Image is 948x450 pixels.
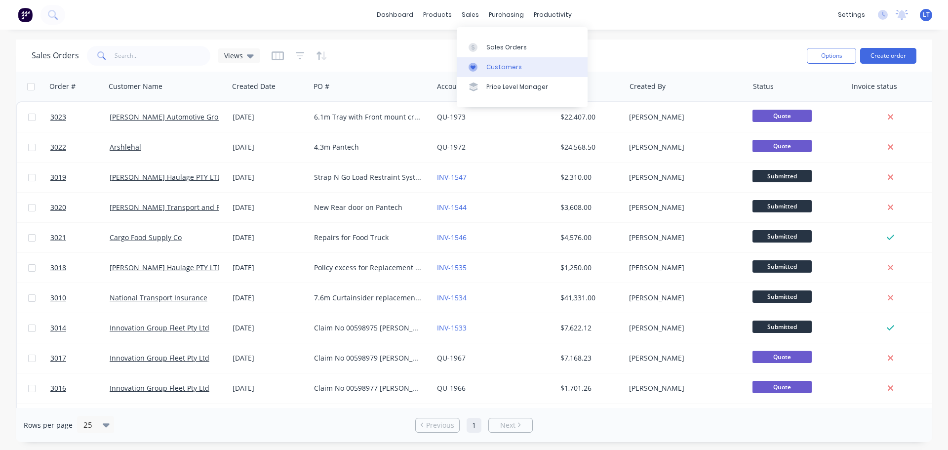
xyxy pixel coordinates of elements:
[489,420,532,430] a: Next page
[50,112,66,122] span: 3023
[629,263,739,273] div: [PERSON_NAME]
[110,142,141,152] a: Arshlehal
[314,142,424,152] div: 4.3m Pantech
[49,82,76,91] div: Order #
[50,223,110,252] a: 3021
[500,420,515,430] span: Next
[411,418,537,433] ul: Pagination
[860,48,916,64] button: Create order
[314,383,424,393] div: Claim No 00598977 [PERSON_NAME] DN85QS Name is [PERSON_NAME] Policy no 322240798 GFTBooking no 59...
[50,383,66,393] span: 3016
[437,233,467,242] a: INV-1546
[233,383,306,393] div: [DATE]
[50,203,66,212] span: 3020
[232,82,276,91] div: Created Date
[233,233,306,243] div: [DATE]
[752,110,812,122] span: Quote
[50,404,110,433] a: 3015
[752,290,812,303] span: Submitted
[110,383,209,393] a: Innovation Group Fleet Pty Ltd
[109,82,162,91] div: Customer Name
[110,323,209,332] a: Innovation Group Fleet Pty Ltd
[50,102,110,132] a: 3023
[752,321,812,333] span: Submitted
[110,353,209,363] a: Innovation Group Fleet Pty Ltd
[484,7,529,22] div: purchasing
[437,263,467,272] a: INV-1535
[560,172,618,182] div: $2,310.00
[560,233,618,243] div: $4,576.00
[437,323,467,332] a: INV-1533
[426,420,454,430] span: Previous
[50,313,110,343] a: 3014
[560,383,618,393] div: $1,701.26
[224,50,243,61] span: Views
[314,263,424,273] div: Policy excess for Replacement 7.6m Curtainsider
[233,263,306,273] div: [DATE]
[807,48,856,64] button: Options
[50,293,66,303] span: 3010
[18,7,33,22] img: Factory
[629,112,739,122] div: [PERSON_NAME]
[50,193,110,222] a: 3020
[314,172,424,182] div: Strap N Go Load Restraint System for [STREET_ADDRESS]
[115,46,211,66] input: Search...
[752,200,812,212] span: Submitted
[50,343,110,373] a: 3017
[560,353,618,363] div: $7,168.23
[437,353,466,363] a: QU-1967
[50,163,110,192] a: 3019
[416,420,459,430] a: Previous page
[110,293,207,302] a: National Transport Insurance
[437,383,466,393] a: QU-1966
[630,82,666,91] div: Created By
[233,323,306,333] div: [DATE]
[467,418,481,433] a: Page 1 is your current page
[629,233,739,243] div: [PERSON_NAME]
[560,142,618,152] div: $24,568.50
[314,323,424,333] div: Claim No 00598975 [PERSON_NAME] DC61QW Name is [PERSON_NAME] Policy no 322240798 GFT Booking no 5...
[560,203,618,212] div: $3,608.00
[457,37,588,57] a: Sales Orders
[314,203,424,212] div: New Rear door on Pantech
[110,263,222,272] a: [PERSON_NAME] Haulage PTY LTD
[923,10,930,19] span: LT
[752,381,812,393] span: Quote
[50,142,66,152] span: 3022
[437,172,467,182] a: INV-1547
[233,142,306,152] div: [DATE]
[752,140,812,152] span: Quote
[50,263,66,273] span: 3018
[629,383,739,393] div: [PERSON_NAME]
[629,323,739,333] div: [PERSON_NAME]
[457,7,484,22] div: sales
[437,293,467,302] a: INV-1534
[457,57,588,77] a: Customers
[437,82,502,91] div: Accounting Order #
[486,63,522,72] div: Customers
[314,353,424,363] div: Claim No 00598979 [PERSON_NAME] DN85QS Name is [PERSON_NAME] Policy no 322240798 GFT Booking no 5...
[560,112,618,122] div: $22,407.00
[233,203,306,212] div: [DATE]
[110,112,251,122] a: [PERSON_NAME] Automotive Group Pty Ltd
[233,172,306,182] div: [DATE]
[486,43,527,52] div: Sales Orders
[752,170,812,182] span: Submitted
[852,82,897,91] div: Invoice status
[110,203,248,212] a: [PERSON_NAME] Transport and Removals
[24,420,73,430] span: Rows per page
[314,293,424,303] div: 7.6m Curtainsider replacement Claim no 537836 - 460782 [PERSON_NAME] Haulage
[50,323,66,333] span: 3014
[314,233,424,243] div: Repairs for Food Truck
[314,112,424,122] div: 6.1m Tray with Front mount crane
[110,172,222,182] a: [PERSON_NAME] Haulage PTY LTD
[233,293,306,303] div: [DATE]
[753,82,774,91] div: Status
[629,353,739,363] div: [PERSON_NAME]
[32,51,79,60] h1: Sales Orders
[752,351,812,363] span: Quote
[437,142,466,152] a: QU-1972
[457,77,588,97] a: Price Level Manager
[752,260,812,273] span: Submitted
[50,253,110,283] a: 3018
